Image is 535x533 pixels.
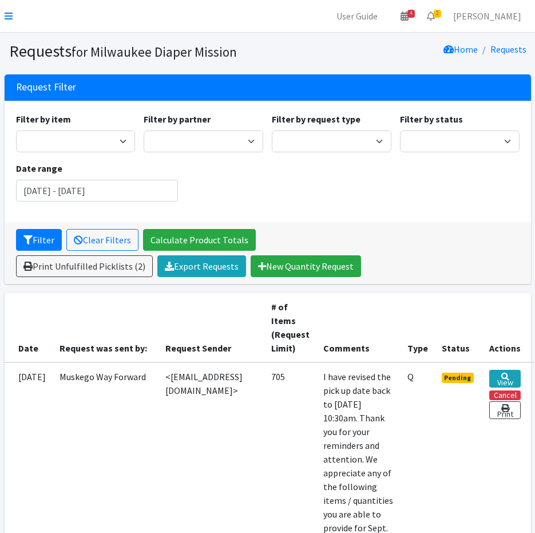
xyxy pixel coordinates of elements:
th: Date [5,293,53,362]
a: Export Requests [157,255,246,277]
small: for Milwaukee Diaper Mission [72,44,237,60]
button: Cancel [489,390,521,400]
span: 4 [407,10,415,18]
a: [PERSON_NAME] [444,5,530,27]
a: Requests [490,44,526,55]
a: 2 [418,5,444,27]
label: Filter by partner [144,112,211,126]
a: New Quantity Request [251,255,361,277]
span: Pending [442,373,474,383]
a: Print Unfulfilled Picklists (2) [16,255,153,277]
a: Print [489,401,521,419]
th: Request Sender [158,293,264,362]
a: View [489,370,521,388]
th: # of Items (Request Limit) [264,293,316,362]
a: Home [443,44,478,55]
th: Request was sent by: [53,293,158,362]
input: January 1, 2011 - December 31, 2011 [16,180,178,202]
label: Date range [16,161,62,175]
th: Comments [316,293,401,362]
button: Filter [16,229,62,251]
h1: Requests [9,41,264,61]
th: Actions [482,293,534,362]
a: 4 [391,5,418,27]
span: 2 [434,10,441,18]
label: Filter by status [400,112,463,126]
a: Calculate Product Totals [143,229,256,251]
label: Filter by request type [272,112,360,126]
th: Status [435,293,483,362]
a: Clear Filters [66,229,138,251]
a: User Guide [327,5,387,27]
label: Filter by item [16,112,71,126]
th: Type [401,293,435,362]
h3: Request Filter [16,81,76,93]
abbr: Quantity [407,371,414,382]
